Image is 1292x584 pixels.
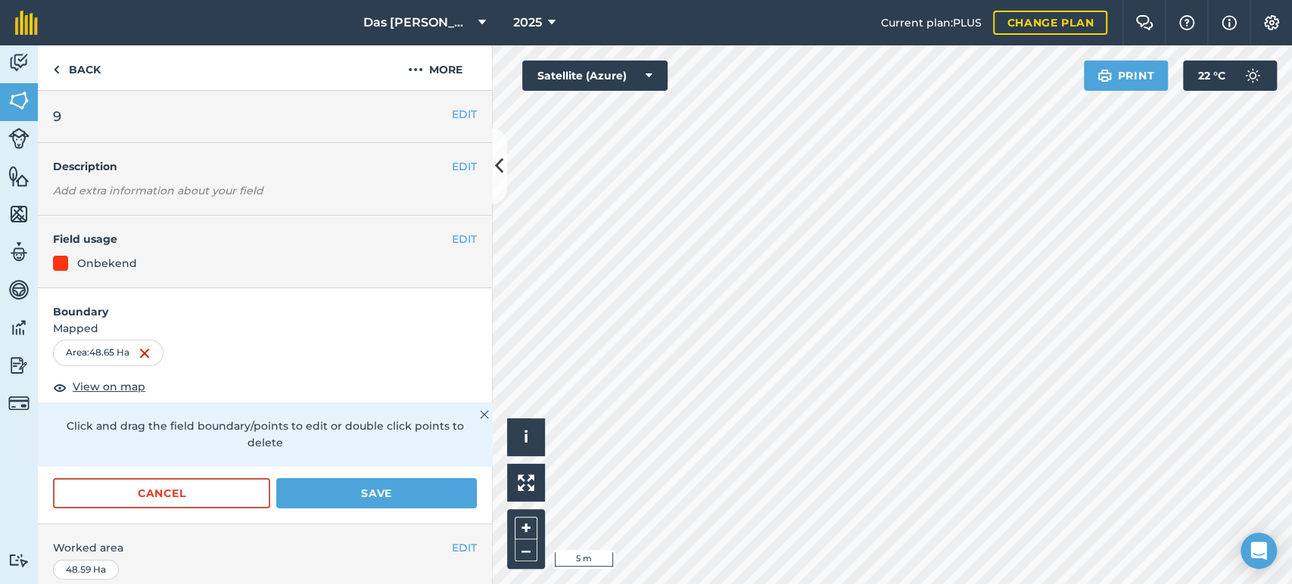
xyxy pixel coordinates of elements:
img: svg+xml;base64,PHN2ZyB4bWxucz0iaHR0cDovL3d3dy53My5vcmcvMjAwMC9zdmciIHdpZHRoPSIxNiIgaGVpZ2h0PSIyNC... [139,344,151,362]
div: Onbekend [77,255,137,272]
span: Current plan : PLUS [880,14,981,31]
span: 2025 [513,14,542,32]
img: svg+xml;base64,PHN2ZyB4bWxucz0iaHR0cDovL3d3dy53My5vcmcvMjAwMC9zdmciIHdpZHRoPSI5IiBoZWlnaHQ9IjI0Ii... [53,61,60,79]
img: fieldmargin Logo [15,11,38,35]
img: svg+xml;base64,PD94bWwgdmVyc2lvbj0iMS4wIiBlbmNvZGluZz0idXRmLTgiPz4KPCEtLSBHZW5lcmF0b3I6IEFkb2JlIE... [8,393,30,414]
button: EDIT [452,158,477,175]
h4: Description [53,158,477,175]
img: svg+xml;base64,PD94bWwgdmVyc2lvbj0iMS4wIiBlbmNvZGluZz0idXRmLTgiPz4KPCEtLSBHZW5lcmF0b3I6IEFkb2JlIE... [1238,61,1268,91]
button: Print [1084,61,1169,91]
div: 48.59 Ha [53,560,119,579]
span: 22 ° C [1198,61,1225,91]
img: svg+xml;base64,PD94bWwgdmVyc2lvbj0iMS4wIiBlbmNvZGluZz0idXRmLTgiPz4KPCEtLSBHZW5lcmF0b3I6IEFkb2JlIE... [8,278,30,301]
img: svg+xml;base64,PHN2ZyB4bWxucz0iaHR0cDovL3d3dy53My5vcmcvMjAwMC9zdmciIHdpZHRoPSI1NiIgaGVpZ2h0PSI2MC... [8,165,30,188]
span: View on map [73,378,145,395]
img: svg+xml;base64,PHN2ZyB4bWxucz0iaHR0cDovL3d3dy53My5vcmcvMjAwMC9zdmciIHdpZHRoPSI1NiIgaGVpZ2h0PSI2MC... [8,89,30,112]
button: EDIT [452,539,477,556]
span: Mapped [38,320,492,337]
img: svg+xml;base64,PD94bWwgdmVyc2lvbj0iMS4wIiBlbmNvZGluZz0idXRmLTgiPz4KPCEtLSBHZW5lcmF0b3I6IEFkb2JlIE... [8,51,30,74]
img: svg+xml;base64,PHN2ZyB4bWxucz0iaHR0cDovL3d3dy53My5vcmcvMjAwMC9zdmciIHdpZHRoPSI1NiIgaGVpZ2h0PSI2MC... [8,203,30,225]
button: Save [276,478,477,508]
img: A question mark icon [1178,15,1196,30]
h4: Boundary [38,288,492,320]
button: View on map [53,378,145,396]
img: svg+xml;base64,PHN2ZyB4bWxucz0iaHR0cDovL3d3dy53My5vcmcvMjAwMC9zdmciIHdpZHRoPSIyMCIgaGVpZ2h0PSIyNC... [408,61,423,79]
img: svg+xml;base64,PD94bWwgdmVyc2lvbj0iMS4wIiBlbmNvZGluZz0idXRmLTgiPz4KPCEtLSBHZW5lcmF0b3I6IEFkb2JlIE... [8,241,30,263]
img: svg+xml;base64,PD94bWwgdmVyc2lvbj0iMS4wIiBlbmNvZGluZz0idXRmLTgiPz4KPCEtLSBHZW5lcmF0b3I6IEFkb2JlIE... [8,354,30,377]
a: Back [38,45,116,90]
img: svg+xml;base64,PD94bWwgdmVyc2lvbj0iMS4wIiBlbmNvZGluZz0idXRmLTgiPz4KPCEtLSBHZW5lcmF0b3I6IEFkb2JlIE... [8,553,30,567]
img: A cog icon [1262,15,1281,30]
button: Satellite (Azure) [522,61,668,91]
button: EDIT [452,231,477,247]
h4: Field usage [53,231,452,247]
button: More [378,45,492,90]
a: Change plan [993,11,1107,35]
div: Area : 48.65 Ha [53,340,163,365]
img: svg+xml;base64,PHN2ZyB4bWxucz0iaHR0cDovL3d3dy53My5vcmcvMjAwMC9zdmciIHdpZHRoPSIyMiIgaGVpZ2h0PSIzMC... [480,405,489,424]
button: i [507,418,545,456]
span: 9 [53,106,61,127]
span: Worked area [53,539,477,556]
img: svg+xml;base64,PD94bWwgdmVyc2lvbj0iMS4wIiBlbmNvZGluZz0idXRmLTgiPz4KPCEtLSBHZW5lcmF0b3I6IEFkb2JlIE... [8,316,30,339]
button: – [515,539,537,561]
span: i [524,427,528,446]
div: Open Intercom Messenger [1241,533,1277,569]
img: Four arrows, one pointing top left, one top right, one bottom right and the last bottom left [518,474,534,491]
img: svg+xml;base64,PHN2ZyB4bWxucz0iaHR0cDovL3d3dy53My5vcmcvMjAwMC9zdmciIHdpZHRoPSIxOSIgaGVpZ2h0PSIyNC... [1097,67,1112,85]
p: Click and drag the field boundary/points to edit or double click points to delete [53,418,477,452]
button: Cancel [53,478,270,508]
button: + [515,517,537,539]
img: svg+xml;base64,PHN2ZyB4bWxucz0iaHR0cDovL3d3dy53My5vcmcvMjAwMC9zdmciIHdpZHRoPSIxOCIgaGVpZ2h0PSIyNC... [53,378,67,396]
button: EDIT [452,106,477,123]
em: Add extra information about your field [53,184,263,197]
img: svg+xml;base64,PHN2ZyB4bWxucz0iaHR0cDovL3d3dy53My5vcmcvMjAwMC9zdmciIHdpZHRoPSIxNyIgaGVpZ2h0PSIxNy... [1222,14,1237,32]
img: Two speech bubbles overlapping with the left bubble in the forefront [1135,15,1153,30]
img: svg+xml;base64,PD94bWwgdmVyc2lvbj0iMS4wIiBlbmNvZGluZz0idXRmLTgiPz4KPCEtLSBHZW5lcmF0b3I6IEFkb2JlIE... [8,128,30,149]
button: 22 °C [1183,61,1277,91]
span: Das [PERSON_NAME] [363,14,472,32]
